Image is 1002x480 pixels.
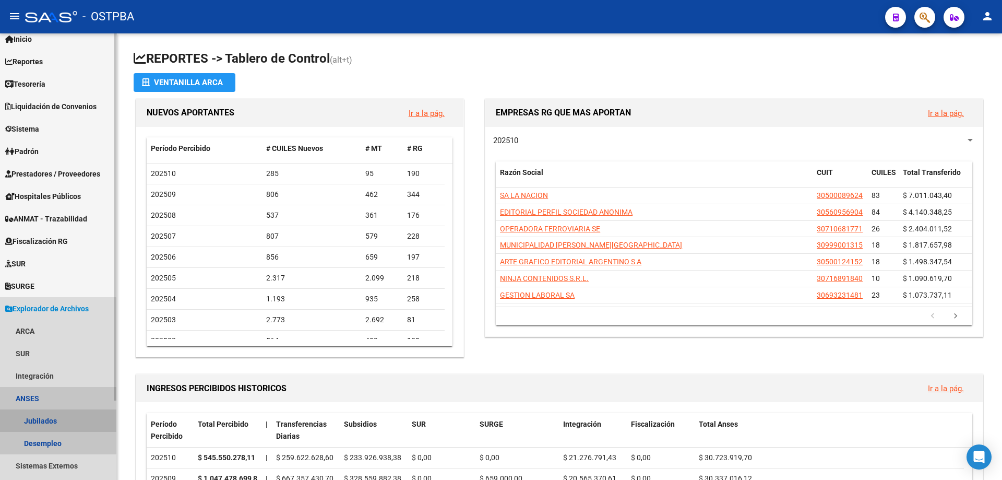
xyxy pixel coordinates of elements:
div: 176 [407,209,440,221]
span: 30710681771 [817,225,863,233]
span: 202502 [151,336,176,345]
button: Ir a la pág. [400,103,453,123]
span: Fiscalización RG [5,236,68,247]
span: $ 1.073.737,11 [903,291,952,299]
datatable-header-cell: | [261,413,272,448]
datatable-header-cell: Subsidios [340,413,408,448]
datatable-header-cell: Total Anses [695,413,964,448]
span: 83 [872,191,880,200]
button: Ir a la pág. [920,103,972,123]
a: Ir a la pág. [409,109,445,118]
div: 285 [266,168,357,180]
span: 84 [872,208,880,216]
span: SUR [412,420,426,428]
datatable-header-cell: # MT [361,137,403,160]
span: | [266,453,267,462]
span: ANMAT - Trazabilidad [5,213,87,225]
span: NUEVOS APORTANTES [147,108,234,118]
span: Padrón [5,146,39,157]
span: CUILES [872,168,896,177]
mat-icon: person [981,10,994,22]
datatable-header-cell: # RG [403,137,445,160]
span: Integración [563,420,601,428]
datatable-header-cell: SURGE [475,413,559,448]
div: 2.692 [365,314,399,326]
datatable-header-cell: Período Percibido [147,413,194,448]
button: Ir a la pág. [920,379,972,398]
div: 258 [407,293,440,305]
span: $ 1.498.347,54 [903,257,952,266]
span: $ 2.404.011,52 [903,225,952,233]
span: $ 30.723.919,70 [699,453,752,462]
datatable-header-cell: Integración [559,413,627,448]
div: 806 [266,189,357,201]
div: 95 [365,168,399,180]
span: Fiscalización [631,420,675,428]
span: Período Percibido [151,420,183,440]
mat-icon: menu [8,10,21,22]
span: EMPRESAS RG QUE MAS APORTAN [496,108,631,118]
div: 856 [266,251,357,263]
span: SURGE [5,280,34,292]
span: 30716891840 [817,274,863,283]
span: EDITORIAL PERFIL SOCIEDAD ANONIMA [500,208,633,216]
span: # MT [365,144,382,153]
span: $ 259.622.628,60 [276,453,333,462]
datatable-header-cell: SUR [408,413,475,448]
a: go to next page [946,311,965,322]
button: Ventanilla ARCA [134,73,235,92]
datatable-header-cell: CUIT [813,161,867,196]
span: 18 [872,241,880,249]
span: 202509 [151,190,176,198]
span: 23 [872,291,880,299]
span: $ 4.140.348,25 [903,208,952,216]
span: Período Percibido [151,144,210,153]
div: 105 [407,335,440,347]
div: 2.317 [266,272,357,284]
span: 18 [872,257,880,266]
datatable-header-cell: # CUILES Nuevos [262,137,362,160]
div: 579 [365,230,399,242]
datatable-header-cell: Total Percibido [194,413,261,448]
span: 202503 [151,315,176,324]
span: 30500089624 [817,191,863,200]
span: Transferencias Diarias [276,420,327,440]
span: $ 1.090.619,70 [903,274,952,283]
datatable-header-cell: Total Transferido [899,161,972,196]
span: Hospitales Públicos [5,191,81,202]
span: (alt+t) [330,55,352,65]
span: 30560956904 [817,208,863,216]
div: 2.773 [266,314,357,326]
datatable-header-cell: CUILES [867,161,899,196]
span: SA LA NACION [500,191,548,200]
div: 218 [407,272,440,284]
div: 81 [407,314,440,326]
datatable-header-cell: Razón Social [496,161,813,196]
span: 202507 [151,232,176,240]
div: Open Intercom Messenger [967,444,992,470]
span: Sistema [5,123,39,135]
span: | [266,420,268,428]
span: Reportes [5,56,43,67]
div: 202510 [151,452,189,464]
span: Razón Social [500,168,543,177]
span: OPERADORA FERROVIARIA SE [500,225,600,233]
span: Total Percibido [198,420,248,428]
div: 2.099 [365,272,399,284]
span: 26 [872,225,880,233]
span: Inicio [5,33,32,45]
span: $ 0,00 [631,453,651,462]
div: 659 [365,251,399,263]
div: 361 [365,209,399,221]
span: $ 7.011.043,40 [903,191,952,200]
span: INGRESOS PERCIBIDOS HISTORICOS [147,383,287,393]
datatable-header-cell: Período Percibido [147,137,262,160]
span: CUIT [817,168,833,177]
span: Tesorería [5,78,45,90]
span: SURGE [480,420,503,428]
span: Total Transferido [903,168,961,177]
span: $ 0,00 [412,453,432,462]
h1: REPORTES -> Tablero de Control [134,50,985,68]
span: 202510 [151,169,176,178]
a: Ir a la pág. [928,384,964,393]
